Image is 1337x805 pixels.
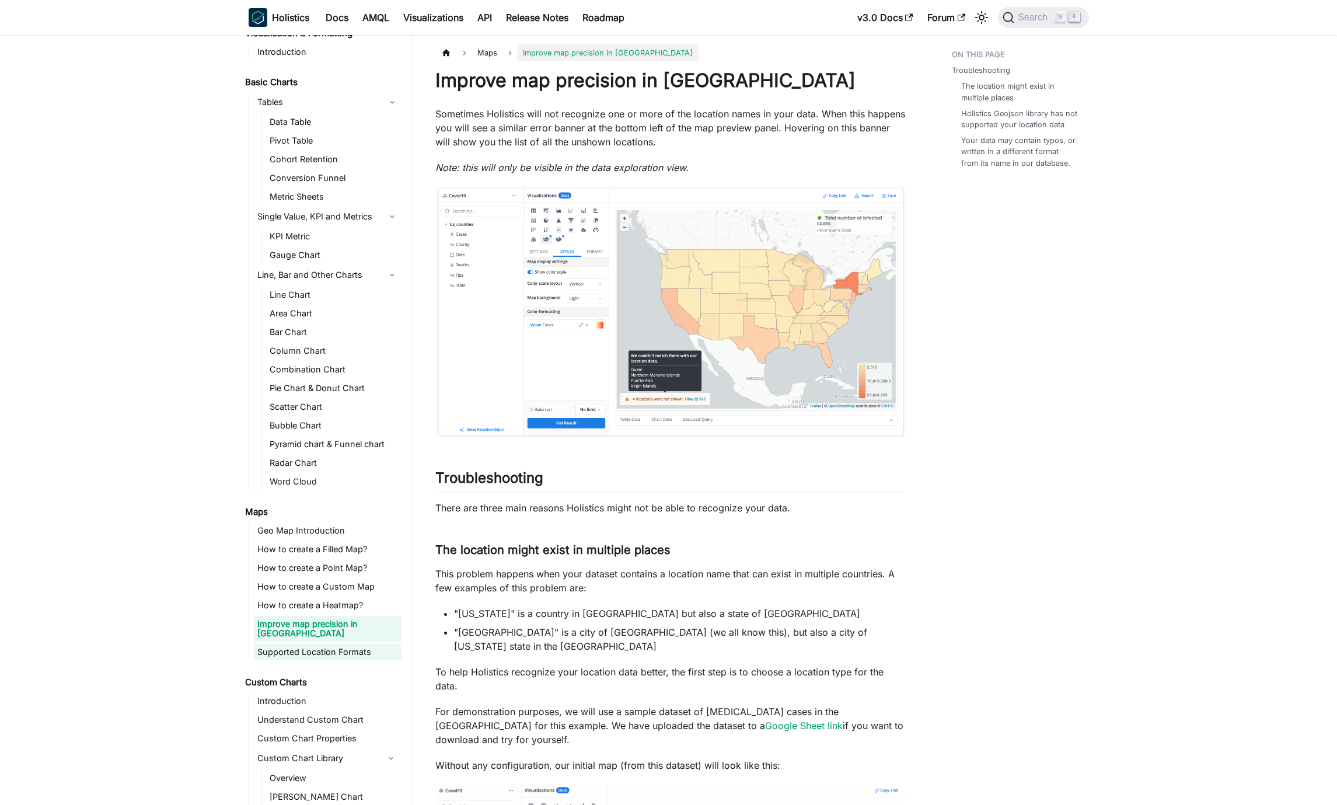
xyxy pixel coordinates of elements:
a: Conversion Funnel [266,170,402,186]
p: This problem happens when your dataset contains a location name that can exist in multiple countr... [435,567,905,595]
a: Bar Chart [266,324,402,340]
a: Understand Custom Chart [254,712,402,728]
a: Google Sheet link [765,720,843,731]
a: Custom Charts [242,674,402,691]
a: KPI Metric [266,228,402,245]
li: "[GEOGRAPHIC_DATA]" is a city of [GEOGRAPHIC_DATA] (we all know this), but also a city of [US_STA... [454,625,905,653]
em: Note: this will only be visible in the data exploration view. [435,162,689,173]
a: Roadmap [575,8,631,27]
a: Word Cloud [266,473,402,490]
a: Gauge Chart [266,247,402,263]
a: Radar Chart [266,455,402,471]
a: [PERSON_NAME] Chart [266,789,402,805]
kbd: K [1069,12,1080,22]
span: Maps [472,44,503,61]
a: How to create a Custom Map [254,579,402,595]
a: Forum [920,8,972,27]
a: Improve map precision in [GEOGRAPHIC_DATA] [254,616,402,642]
img: Holistics map missing location [435,186,905,438]
a: Line, Bar and Other Charts [254,266,402,284]
a: How to create a Heatmap? [254,597,402,614]
a: Bubble Chart [266,417,402,434]
a: Tables [254,93,402,111]
a: Introduction [254,44,402,60]
button: Search (Command+K) [998,7,1088,28]
a: Basic Charts [242,74,402,90]
a: Single Value, KPI and Metrics [254,207,402,226]
a: Supported Location Formats [254,644,402,660]
img: Holistics [249,8,267,27]
a: Pie Chart & Donut Chart [266,380,402,396]
b: Holistics [272,11,309,25]
a: Pyramid chart & Funnel chart [266,436,402,452]
a: Home page [435,44,458,61]
button: Switch between dark and light mode (currently light mode) [972,8,991,27]
p: For demonstration purposes, we will use a sample dataset of [MEDICAL_DATA] cases in the [GEOGRAPH... [435,705,905,747]
a: Introduction [254,693,402,709]
a: How to create a Point Map? [254,560,402,576]
a: Scatter Chart [266,399,402,415]
button: Collapse sidebar category 'Custom Chart Library' [380,749,402,768]
p: Without any configuration, our initial map (from this dataset) will look like this: [435,758,905,772]
h2: Troubleshooting [435,469,905,492]
p: There are three main reasons Holistics might not be able to recognize your data. [435,501,905,515]
h3: The location might exist in multiple places [435,543,905,557]
a: Metric Sheets [266,189,402,205]
a: Maps [242,504,402,520]
span: Improve map precision in [GEOGRAPHIC_DATA] [517,44,699,61]
a: AMQL [355,8,396,27]
a: Docs [319,8,355,27]
a: Data Table [266,114,402,130]
p: To help Holistics recognize your location data better, the first step is to choose a location typ... [435,665,905,693]
span: Search [1014,12,1055,23]
a: Cohort Retention [266,151,402,168]
p: Sometimes Holistics will not recognize one or more of the location names in your data. When this ... [435,107,905,149]
a: Your data may contain typos, or written in a different format from its name in our database. [961,135,1077,169]
a: Troubleshooting [952,65,1010,76]
a: Line Chart [266,287,402,303]
a: The location might exist in multiple places [961,81,1077,103]
a: Combination Chart [266,361,402,378]
a: v3.0 Docs [850,8,920,27]
a: How to create a Filled Map? [254,541,402,557]
h1: Improve map precision in [GEOGRAPHIC_DATA] [435,69,905,92]
a: Custom Chart Library [254,749,380,768]
a: HolisticsHolistics [249,8,309,27]
a: Area Chart [266,305,402,322]
nav: Docs sidebar [237,35,412,805]
a: Custom Chart Properties [254,730,402,747]
li: "[US_STATE]" is a country in [GEOGRAPHIC_DATA] but also a state of [GEOGRAPHIC_DATA] [454,607,905,621]
a: Visualizations [396,8,470,27]
a: Release Notes [499,8,575,27]
nav: Breadcrumbs [435,44,905,61]
a: Holistics Geojson library has not supported your location data [961,108,1077,130]
a: Column Chart [266,343,402,359]
a: API [470,8,499,27]
a: Pivot Table [266,133,402,149]
kbd: ⌘ [1055,12,1066,23]
a: Geo Map Introduction [254,522,402,539]
a: Overview [266,770,402,786]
